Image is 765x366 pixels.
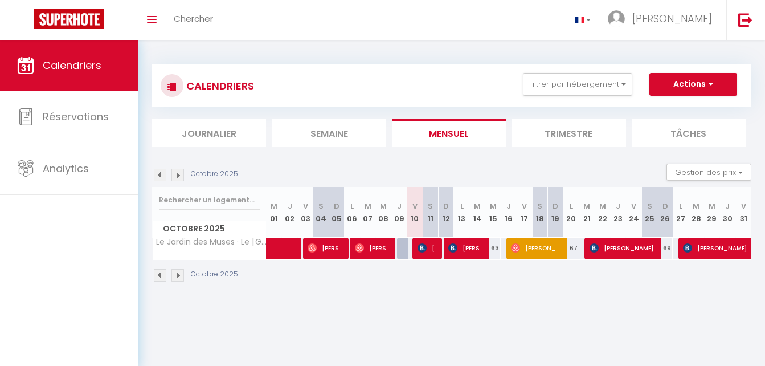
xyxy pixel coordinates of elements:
[548,187,563,238] th: 19
[689,187,704,238] th: 28
[735,187,751,238] th: 31
[709,201,715,212] abbr: M
[303,201,308,212] abbr: V
[506,201,511,212] abbr: J
[308,237,343,259] span: [PERSON_NAME]
[704,187,719,238] th: 29
[522,201,527,212] abbr: V
[501,187,516,238] th: 16
[318,201,324,212] abbr: S
[649,73,737,96] button: Actions
[313,187,329,238] th: 04
[282,187,297,238] th: 02
[448,237,484,259] span: [PERSON_NAME]
[153,221,266,237] span: Octobre 2025
[474,201,481,212] abbr: M
[610,187,625,238] th: 23
[679,201,682,212] abbr: L
[428,201,433,212] abbr: S
[511,237,562,259] span: [PERSON_NAME]
[423,187,438,238] th: 11
[272,119,386,147] li: Semaine
[334,201,339,212] abbr: D
[355,237,391,259] span: [PERSON_NAME]
[454,187,469,238] th: 13
[523,73,632,96] button: Filtrer par hébergement
[350,201,354,212] abbr: L
[490,201,497,212] abbr: M
[485,187,501,238] th: 15
[43,58,101,72] span: Calendriers
[532,187,547,238] th: 18
[563,238,579,259] div: 67
[553,201,558,212] abbr: D
[631,201,636,212] abbr: V
[662,201,668,212] abbr: D
[267,187,282,238] th: 01
[329,187,344,238] th: 05
[174,13,213,25] span: Chercher
[360,187,375,238] th: 07
[626,187,641,238] th: 24
[418,237,438,259] span: [PERSON_NAME] [PERSON_NAME]
[657,187,673,238] th: 26
[460,201,464,212] abbr: L
[647,201,652,212] abbr: S
[563,187,579,238] th: 20
[191,169,238,180] p: Octobre 2025
[595,187,610,238] th: 22
[738,13,752,27] img: logout
[725,201,730,212] abbr: J
[583,201,590,212] abbr: M
[741,201,746,212] abbr: V
[43,161,89,176] span: Analytics
[673,187,688,238] th: 27
[666,164,751,181] button: Gestion des prix
[632,119,746,147] li: Tâches
[288,201,292,212] abbr: J
[34,9,104,29] img: Super Booking
[154,238,268,246] span: Le Jardin des Muses · Le [GEOGRAPHIC_DATA] - [MEDICAL_DATA] aux pradettes
[632,11,712,26] span: [PERSON_NAME]
[720,187,735,238] th: 30
[397,201,402,212] abbr: J
[43,109,109,124] span: Réservations
[391,187,407,238] th: 09
[345,187,360,238] th: 06
[438,187,453,238] th: 12
[579,187,595,238] th: 21
[590,237,656,259] span: [PERSON_NAME]
[183,73,254,99] h3: CALENDRIERS
[485,238,501,259] div: 63
[608,10,625,27] img: ...
[365,201,371,212] abbr: M
[570,201,573,212] abbr: L
[599,201,606,212] abbr: M
[517,187,532,238] th: 17
[469,187,485,238] th: 14
[191,269,238,280] p: Octobre 2025
[392,119,506,147] li: Mensuel
[443,201,449,212] abbr: D
[407,187,423,238] th: 10
[152,119,266,147] li: Journalier
[380,201,387,212] abbr: M
[537,201,542,212] abbr: S
[297,187,313,238] th: 03
[616,201,620,212] abbr: J
[693,201,699,212] abbr: M
[641,187,657,238] th: 25
[376,187,391,238] th: 08
[271,201,277,212] abbr: M
[159,190,260,210] input: Rechercher un logement...
[657,238,673,259] div: 69
[512,119,625,147] li: Trimestre
[412,201,418,212] abbr: V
